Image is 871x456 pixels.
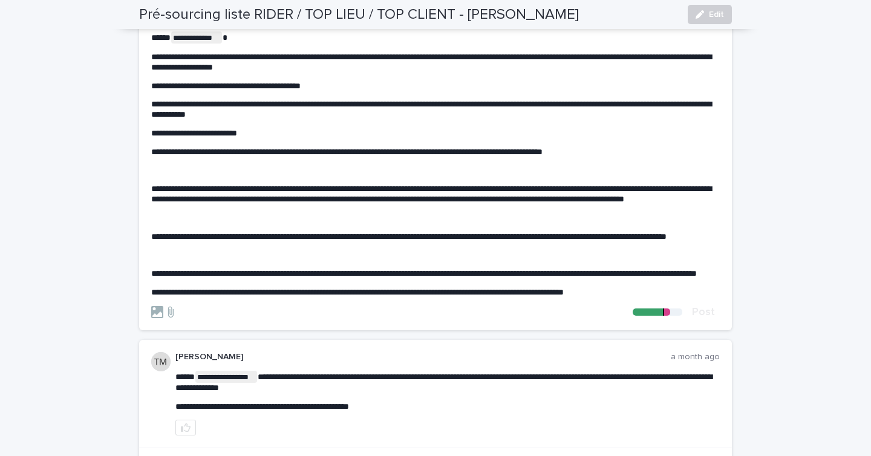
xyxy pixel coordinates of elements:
[688,5,732,24] button: Edit
[671,352,720,362] p: a month ago
[139,6,579,24] h2: Pré-sourcing liste RIDER / TOP LIEU / TOP CLIENT - [PERSON_NAME]
[709,10,724,19] span: Edit
[692,307,715,318] span: Post
[175,352,671,362] p: [PERSON_NAME]
[687,307,720,318] button: Post
[175,420,196,435] button: like this post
